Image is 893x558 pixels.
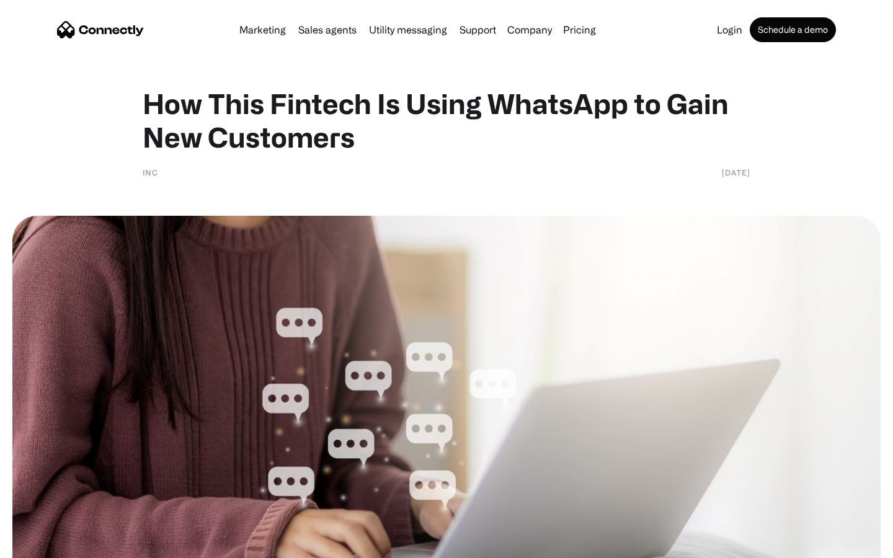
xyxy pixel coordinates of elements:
[712,25,747,35] a: Login
[234,25,291,35] a: Marketing
[12,536,74,554] aside: Language selected: English
[507,21,552,38] div: Company
[455,25,501,35] a: Support
[143,87,750,154] h1: How This Fintech Is Using WhatsApp to Gain New Customers
[722,166,750,179] div: [DATE]
[143,166,158,179] div: INC
[558,25,601,35] a: Pricing
[293,25,362,35] a: Sales agents
[364,25,452,35] a: Utility messaging
[25,536,74,554] ul: Language list
[750,17,836,42] a: Schedule a demo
